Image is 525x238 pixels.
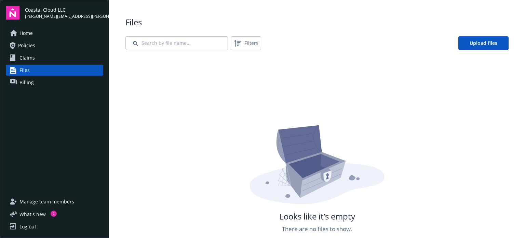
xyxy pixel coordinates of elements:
span: Files [125,16,509,28]
span: Filters [244,39,258,47]
a: Manage team members [6,196,103,207]
span: Coastal Cloud LLC [25,6,103,13]
a: Billing [6,77,103,88]
button: Coastal Cloud LLC[PERSON_NAME][EMAIL_ADDRESS][PERSON_NAME][DOMAIN_NAME] [25,6,103,20]
span: There are no files to show. [282,225,352,234]
a: Claims [6,52,103,63]
span: Looks like it’s empty [279,211,355,222]
span: [PERSON_NAME][EMAIL_ADDRESS][PERSON_NAME][DOMAIN_NAME] [25,13,103,20]
a: Policies [6,40,103,51]
span: Home [19,28,33,39]
span: Billing [19,77,34,88]
button: What's new1 [6,211,57,218]
button: Filters [231,36,261,50]
span: Claims [19,52,35,63]
span: Manage team members [19,196,74,207]
div: 1 [51,211,57,217]
img: navigator-logo.svg [6,6,19,20]
div: Log out [19,221,36,232]
span: What ' s new [19,211,46,218]
span: Upload files [470,40,497,46]
span: Policies [18,40,35,51]
a: Upload files [458,36,509,50]
input: Search by file name... [125,36,228,50]
span: Files [19,65,30,76]
a: Files [6,65,103,76]
a: Home [6,28,103,39]
span: Filters [232,38,260,49]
